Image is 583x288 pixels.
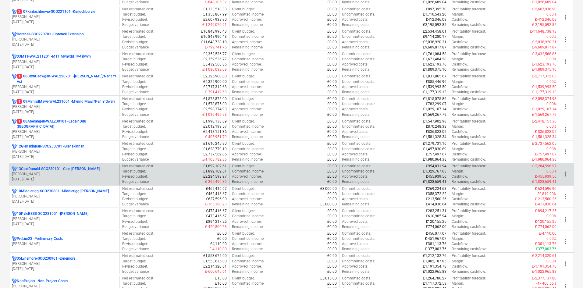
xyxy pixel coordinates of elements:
[342,141,371,146] p: Committed costs :
[122,74,154,79] p: Net estimated cost :
[201,40,227,45] p: £11,648,738.18
[17,54,91,59] p: 03MTT-WAL211201 - MTT Mynydd Ty-talwyn
[423,134,446,140] p: £1,581,328.34
[546,79,556,84] p: 0.00%
[423,90,446,95] p: £1,177,319.13
[327,134,337,140] p: £0.00
[17,279,68,284] p: NonProject - Non-Project Costs
[12,266,117,272] p: [DATE] - [DATE]
[232,84,262,90] p: Approved income :
[122,52,154,57] p: Net estimated cost :
[232,62,262,67] p: Approved income :
[452,134,486,140] p: Remaining cashflow :
[12,104,117,109] p: [PERSON_NAME]
[327,62,337,67] p: £0.00
[423,107,446,112] p: £1,029,107.14
[426,7,446,12] p: £897,395.70
[203,57,227,62] p: £2,352,536.77
[202,22,227,27] p: £-1,249,070.91
[532,62,556,67] p: £-1,623,193.76
[232,141,255,146] p: Client budget :
[327,84,337,90] p: £0.00
[12,216,117,222] p: [PERSON_NAME]
[17,74,22,79] span: 1
[532,67,556,72] p: £-1,809,375.10
[327,96,337,101] p: £0.00
[423,45,446,50] p: £9,609,817.87
[452,96,486,101] p: Profitability forecast :
[232,79,265,84] p: Committed income :
[327,57,337,62] p: £0.00
[562,58,569,66] span: more_vert
[232,74,255,79] p: Client budget :
[17,144,84,149] p: 12Glenskinnan-SCO230701 - Glenskinnan
[12,166,17,172] div: Project has multi currencies enabled
[12,109,117,115] p: [DATE] - [DATE]
[203,74,227,79] p: £2,325,900.00
[12,222,117,227] p: [DATE] - [DATE]
[12,14,117,20] p: [PERSON_NAME]
[342,40,368,45] p: Approved costs :
[562,36,569,43] span: more_vert
[532,107,556,112] p: £-1,029,107.14
[12,236,117,247] div: PreLim23 -Preliminary Costs[PERSON_NAME]
[327,141,337,146] p: £0.00
[12,9,117,25] div: 207Kinlochbervie-SCO221101 -Kinlochbervie[PERSON_NAME][DATE]-[DATE]
[423,141,446,146] p: £1,279,731.16
[532,84,556,90] p: £-1,539,993.50
[232,17,262,22] p: Approved income :
[12,37,117,42] p: [PERSON_NAME]
[342,119,371,124] p: Committed costs :
[532,134,556,140] p: £-1,581,328.34
[342,7,371,12] p: Committed costs :
[327,52,337,57] p: £0.00
[423,34,446,39] p: £9,114,280.17
[423,112,446,117] p: £1,569,267.79
[12,119,17,129] div: Project has multi currencies enabled
[532,112,556,117] p: £-1,569,267.79
[423,96,446,101] p: £1,815,075.86
[12,172,117,177] p: [PERSON_NAME]
[423,62,446,67] p: £1,623,193.76
[12,256,117,272] div: 05Lynemore-SCO230901 -Lynemore[PERSON_NAME][DATE]-[DATE]
[232,90,264,95] p: Remaining income :
[122,45,150,50] p: Budget variance :
[327,40,337,45] p: £0.00
[205,45,227,50] p: £-799,741.75
[232,96,255,101] p: Client budget :
[562,126,569,133] span: more_vert
[423,119,446,124] p: £1,547,902.98
[342,45,370,50] p: Remaining costs :
[423,67,446,72] p: £1,809,375.10
[535,17,556,22] p: £-412,346.08
[122,57,146,62] p: Target budget :
[452,62,468,67] p: Cashflow :
[342,57,375,62] p: Uncommitted costs :
[17,256,75,261] p: 05Lynemore-SCO230901 - Lynemore
[452,101,464,107] p: Margin :
[203,129,227,134] p: £2,418,151.36
[532,119,556,124] p: £-2,418,151.36
[122,17,148,22] p: Revised budget :
[327,112,337,117] p: £0.00
[12,241,117,247] p: [PERSON_NAME]
[562,13,569,21] span: more_vert
[122,34,146,39] p: Target budget :
[17,99,115,104] p: 09MynndMawr-WAL231001 - Mynnd Mawr/Pen Y Gwely
[203,107,227,112] p: £2,598,374.93
[203,96,227,101] p: £1,578,875.00
[201,34,227,39] p: £10,848,996.43
[562,81,569,88] span: more_vert
[532,141,556,146] p: £-2,737,562.05
[17,9,22,14] span: 2
[203,101,227,107] p: £1,578,875.00
[12,74,17,84] div: Project has multi currencies enabled
[232,57,265,62] p: Committed income :
[203,152,227,157] p: £2,737,562.05
[452,45,486,50] p: Remaining cashflow :
[122,129,148,134] p: Revised budget :
[423,57,446,62] p: £1,671,484.28
[232,52,255,57] p: Client budget :
[452,119,486,124] p: Profitability forecast :
[327,119,337,124] p: £0.00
